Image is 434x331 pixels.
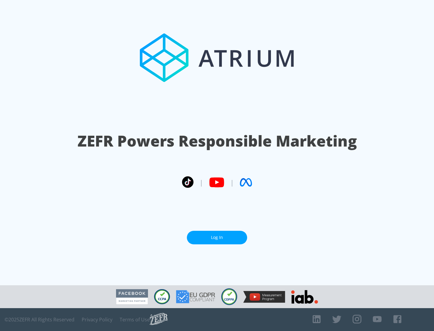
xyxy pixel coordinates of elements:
span: | [230,178,234,187]
img: COPPA Compliant [221,288,237,305]
a: Privacy Policy [82,317,112,323]
img: GDPR Compliant [176,290,215,303]
img: IAB [291,290,318,304]
img: Facebook Marketing Partner [116,289,148,305]
img: YouTube Measurement Program [243,291,285,303]
a: Terms of Use [120,317,150,323]
img: CCPA Compliant [154,289,170,304]
span: © 2025 ZEFR All Rights Reserved [5,317,74,323]
h1: ZEFR Powers Responsible Marketing [77,131,357,151]
a: Log In [187,231,247,244]
span: | [200,178,203,187]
